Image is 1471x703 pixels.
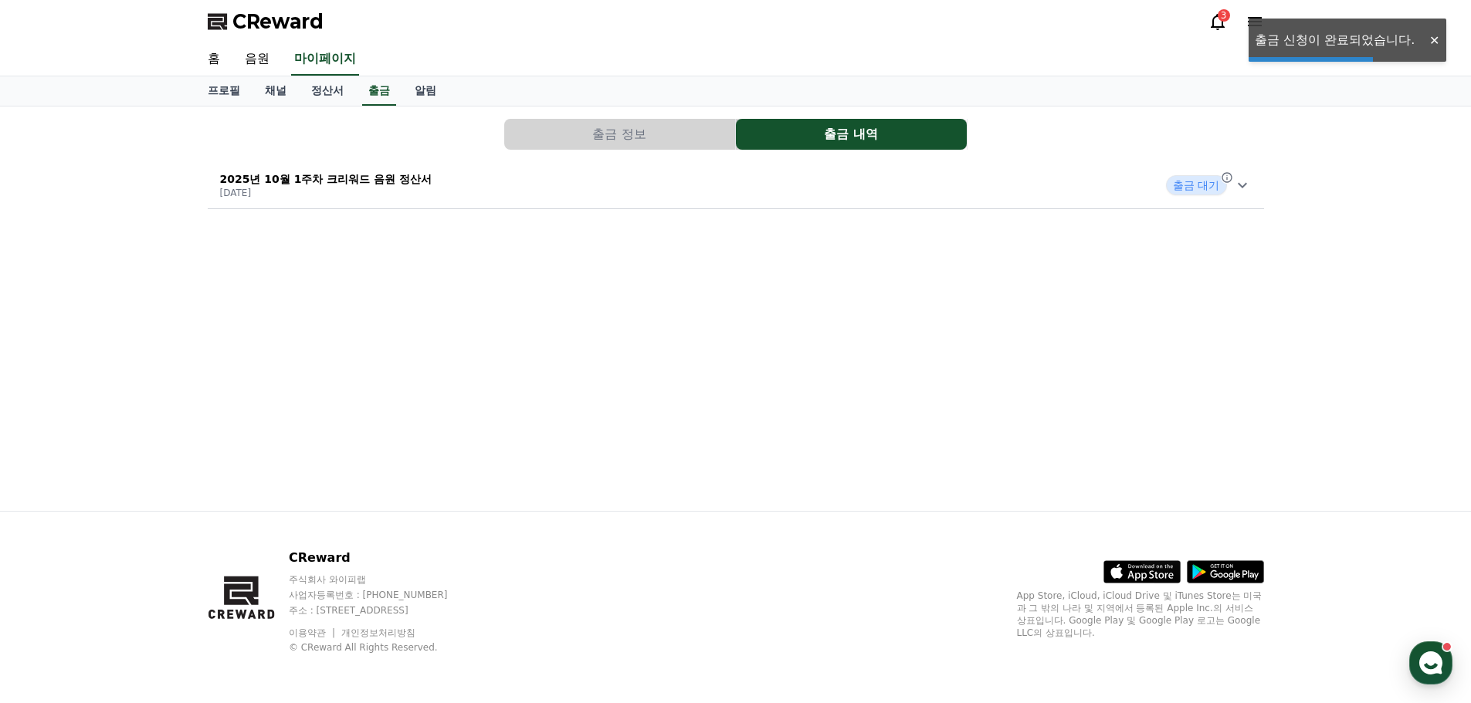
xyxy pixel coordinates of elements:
p: 주소 : [STREET_ADDRESS] [289,604,477,617]
span: CReward [232,9,324,34]
a: 홈 [195,43,232,76]
a: 프로필 [195,76,253,106]
button: 출금 정보 [504,119,735,150]
a: 개인정보처리방침 [341,627,415,638]
a: 정산서 [299,76,356,106]
p: App Store, iCloud, iCloud Drive 및 iTunes Store는 미국과 그 밖의 나라 및 지역에서 등록된 Apple Inc.의 서비스 상표입니다. Goo... [1017,590,1264,639]
a: 이용약관 [289,627,337,638]
a: 음원 [232,43,282,76]
button: 2025년 10월 1주차 크리워드 음원 정산서 [DATE] 출금 대기 [208,162,1264,209]
a: 마이페이지 [291,43,359,76]
a: 출금 정보 [504,119,736,150]
button: 출금 내역 [736,119,967,150]
p: 2025년 10월 1주차 크리워드 음원 정산서 [220,171,432,187]
a: 출금 [362,76,396,106]
div: 3 [1218,9,1230,22]
p: © CReward All Rights Reserved. [289,641,477,654]
a: 알림 [402,76,449,106]
a: CReward [208,9,324,34]
a: 채널 [253,76,299,106]
a: 3 [1208,12,1227,31]
p: [DATE] [220,187,432,199]
span: 출금 대기 [1166,175,1226,195]
p: CReward [289,549,477,567]
p: 주식회사 와이피랩 [289,573,477,586]
p: 사업자등록번호 : [PHONE_NUMBER] [289,589,477,601]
